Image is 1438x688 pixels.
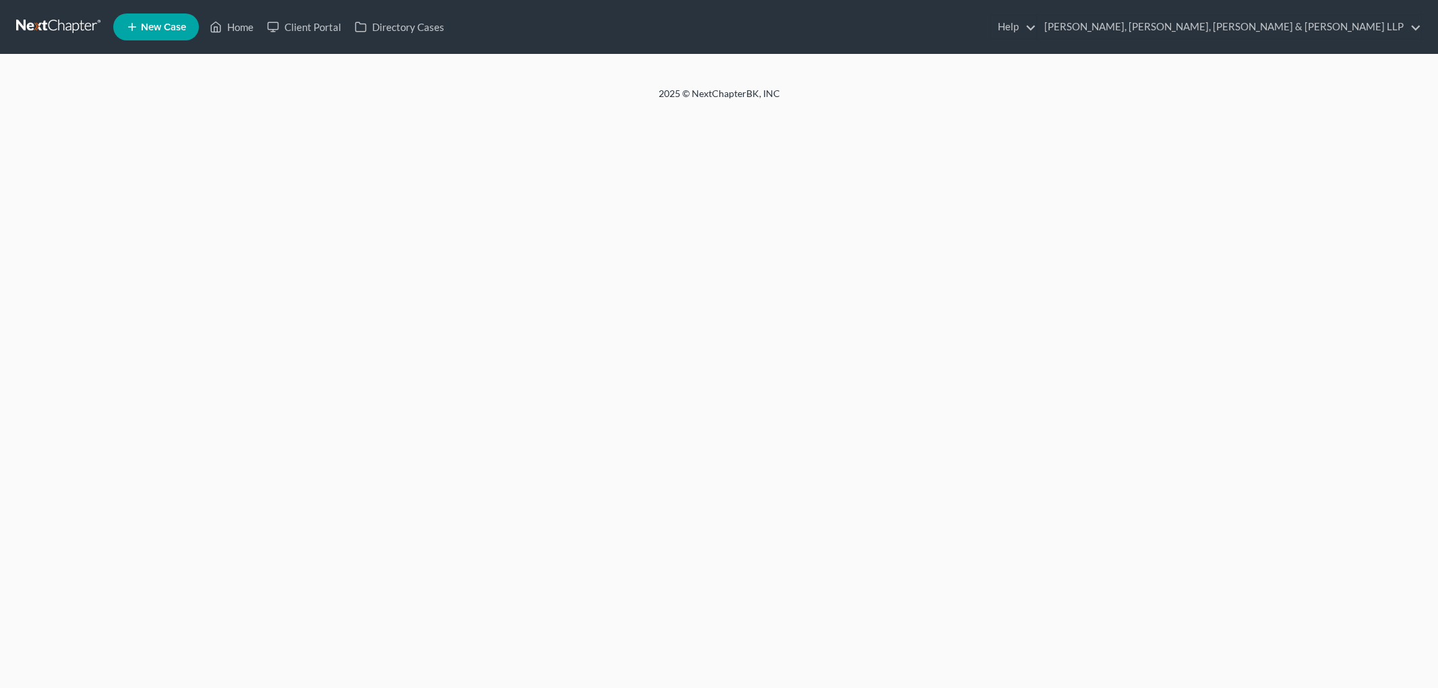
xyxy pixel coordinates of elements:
[260,15,348,39] a: Client Portal
[113,13,199,40] new-legal-case-button: New Case
[1038,15,1421,39] a: [PERSON_NAME], [PERSON_NAME], [PERSON_NAME] & [PERSON_NAME] LLP
[335,87,1104,111] div: 2025 © NextChapterBK, INC
[348,15,451,39] a: Directory Cases
[203,15,260,39] a: Home
[991,15,1036,39] a: Help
